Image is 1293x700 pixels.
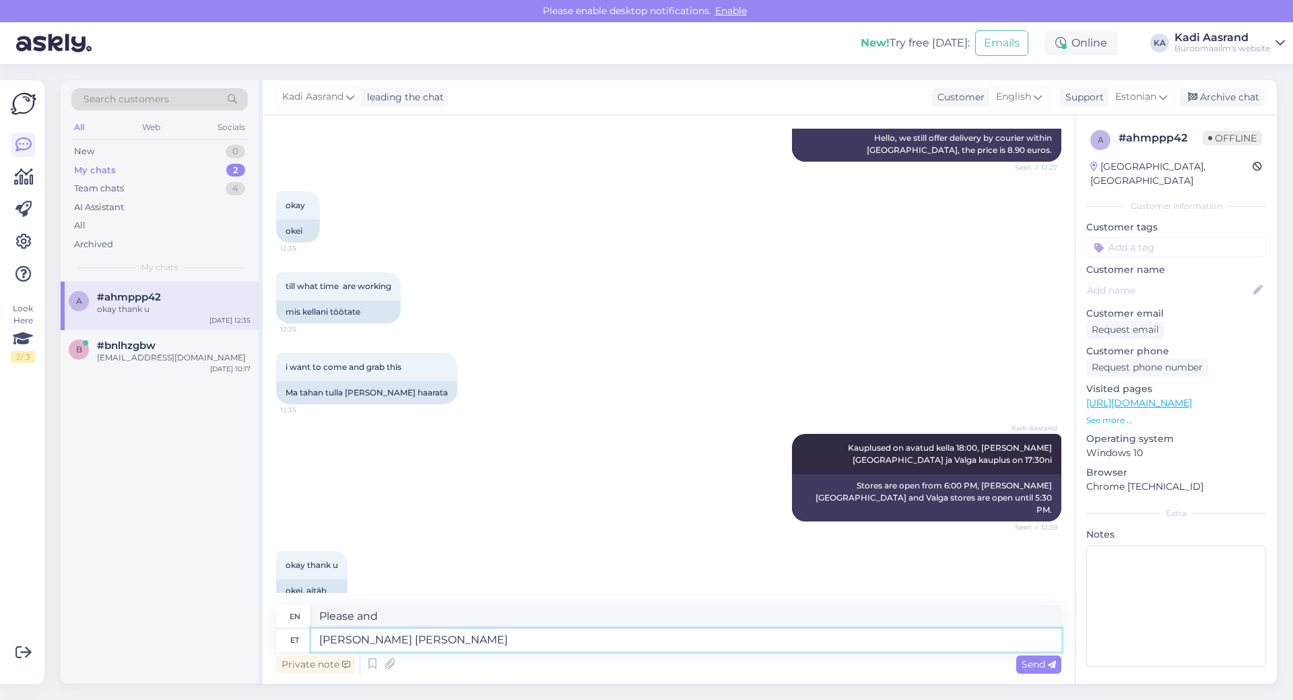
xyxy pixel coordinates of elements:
p: Windows 10 [1086,446,1266,460]
div: mis kellani töötate [276,300,401,323]
div: Ma tahan tulla [PERSON_NAME] haarata [276,381,457,404]
div: KA [1150,34,1169,53]
span: 12:35 [280,243,331,253]
span: #ahmppp42 [97,291,161,303]
p: Customer name [1086,263,1266,277]
span: Kadi Aasrand [1007,423,1057,433]
p: Customer tags [1086,220,1266,234]
div: Team chats [74,182,124,195]
span: i want to come and grab this [286,362,401,372]
div: Support [1060,90,1104,104]
div: All [74,219,86,232]
div: Try free [DATE]: [861,35,970,51]
div: Hello, we still offer delivery by courier within [GEOGRAPHIC_DATA], the price is 8.90 euros. [792,127,1061,162]
div: [EMAIL_ADDRESS][DOMAIN_NAME] [97,352,251,364]
img: Askly Logo [11,91,36,117]
div: My chats [74,164,116,177]
div: Extra [1086,507,1266,519]
div: Socials [215,119,248,136]
p: Chrome [TECHNICAL_ID] [1086,480,1266,494]
p: Notes [1086,528,1266,542]
span: okay [286,200,305,210]
input: Add name [1087,283,1251,298]
span: till what time are working [286,281,391,291]
input: Add a tag [1086,237,1266,257]
a: [URL][DOMAIN_NAME] [1086,397,1192,409]
textarea: [PERSON_NAME] [PERSON_NAME] [311,629,1061,651]
span: Offline [1203,131,1262,146]
div: # ahmppp42 [1119,130,1203,146]
span: a [76,296,82,306]
div: Kadi Aasrand [1174,32,1270,43]
span: My chats [141,261,178,274]
div: et [290,629,299,651]
span: Search customers [84,92,169,106]
div: en [290,605,300,628]
span: Kadi Aasrand [282,90,343,104]
span: Send [1022,658,1056,670]
div: Archived [74,238,113,251]
div: All [71,119,87,136]
div: okei, aitäh [276,579,347,602]
div: okei [276,220,320,243]
p: Operating system [1086,432,1266,446]
span: b [76,344,82,354]
span: Estonian [1115,90,1156,104]
div: 2 [226,164,245,177]
div: [DATE] 12:35 [209,315,251,325]
div: AI Assistant [74,201,124,214]
div: [GEOGRAPHIC_DATA], [GEOGRAPHIC_DATA] [1090,160,1253,188]
div: New [74,145,94,158]
p: Customer email [1086,307,1266,321]
div: 4 [226,182,245,195]
div: Customer [932,90,985,104]
div: 2 / 3 [11,351,35,363]
textarea: Please and [311,605,1061,628]
div: Request phone number [1086,358,1208,377]
div: 0 [226,145,245,158]
span: Kauplused on avatud kella 18:00, [PERSON_NAME][GEOGRAPHIC_DATA] ja Valga kauplus on 17:30ni [848,443,1052,465]
div: Web [139,119,163,136]
b: New! [861,36,890,49]
div: Stores are open from 6:00 PM, [PERSON_NAME][GEOGRAPHIC_DATA] and Valga stores are open until 5:30... [792,474,1061,521]
button: Emails [975,30,1028,56]
a: Kadi AasrandBüroomaailm's website [1174,32,1285,54]
span: English [996,90,1031,104]
div: leading the chat [362,90,444,104]
div: Private note [276,656,356,674]
p: Customer phone [1086,344,1266,358]
div: Büroomaailm's website [1174,43,1270,54]
div: Online [1045,31,1118,55]
div: Customer information [1086,200,1266,212]
div: Archive chat [1180,88,1265,106]
div: okay thank u [97,303,251,315]
span: Seen ✓ 12:39 [1007,522,1057,532]
span: 12:35 [280,405,331,415]
div: Request email [1086,321,1164,339]
div: Look Here [11,303,35,363]
div: [DATE] 10:17 [210,364,251,374]
span: Enable [711,5,751,17]
span: Seen ✓ 12:27 [1007,162,1057,172]
p: Browser [1086,466,1266,480]
span: okay thank u [286,560,338,570]
p: Visited pages [1086,382,1266,396]
span: 12:35 [280,324,331,334]
p: See more ... [1086,414,1266,426]
span: a [1098,135,1104,145]
span: #bnlhzgbw [97,340,156,352]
